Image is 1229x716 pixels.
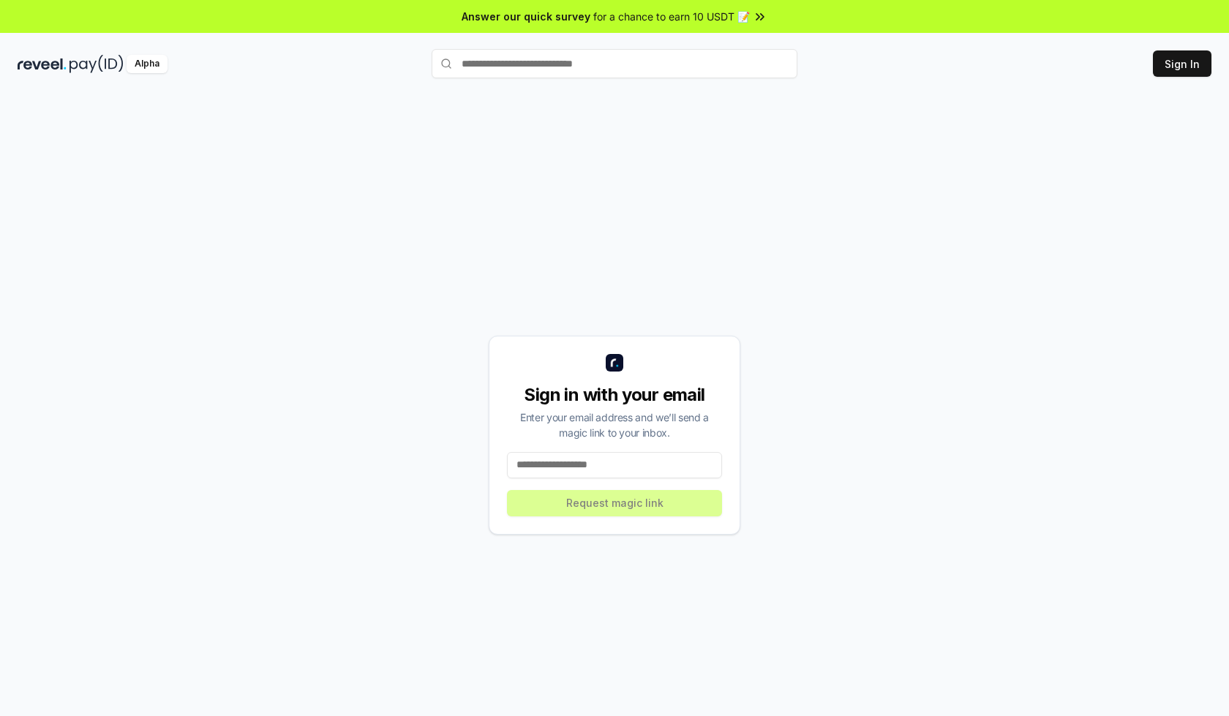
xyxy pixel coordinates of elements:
[507,383,722,407] div: Sign in with your email
[462,9,590,24] span: Answer our quick survey
[127,55,168,73] div: Alpha
[69,55,124,73] img: pay_id
[593,9,750,24] span: for a chance to earn 10 USDT 📝
[1153,50,1211,77] button: Sign In
[507,410,722,440] div: Enter your email address and we’ll send a magic link to your inbox.
[606,354,623,372] img: logo_small
[18,55,67,73] img: reveel_dark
